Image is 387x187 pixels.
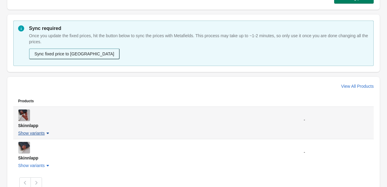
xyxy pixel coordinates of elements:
[18,110,30,121] img: Skinnlapp
[18,131,45,136] span: Show variants
[18,142,30,153] img: Skinnlapp
[29,33,368,44] span: Once you update the fixed prices, hit the button below to sync the prices with Metafields. This p...
[339,81,376,92] button: View All Products
[18,99,34,103] span: Products
[18,123,38,128] span: Skinnlapp
[18,156,38,160] span: Skinnlapp
[29,25,369,32] p: Sync required
[16,128,53,139] button: Show variants
[304,149,369,155] div: -
[29,48,120,59] button: Sync fixed price to [GEOGRAPHIC_DATA]
[16,160,53,171] button: Show variants
[304,117,369,123] div: -
[18,163,45,168] span: Show variants
[341,84,374,89] span: View All Products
